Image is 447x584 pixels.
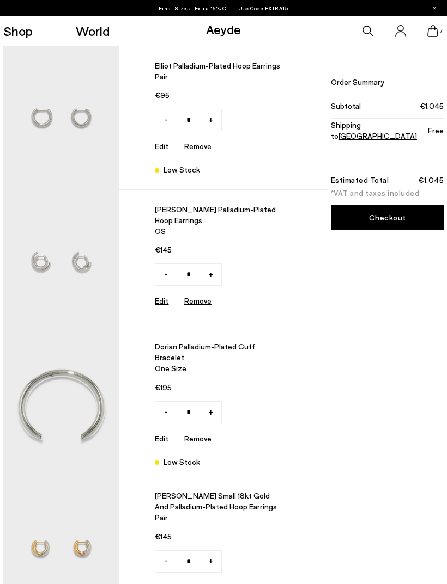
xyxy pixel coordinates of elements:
[428,125,444,136] span: Free
[155,296,168,305] a: Edit
[208,267,214,280] span: +
[155,382,281,393] span: €195
[155,226,281,237] span: OS
[331,120,428,142] span: Shipping to
[331,189,444,197] div: *VAT and taxes included
[3,24,33,38] a: Shop
[208,113,214,126] span: +
[206,21,241,37] a: Aeyde
[155,71,281,82] span: Pair
[155,512,281,523] span: Pair
[200,550,222,573] a: +
[238,5,288,11] span: Navigate to /collections/ss25-final-sizes
[155,90,281,101] span: €95
[155,341,281,363] span: Dorian palladium-plated cuff bracelet
[438,28,444,34] span: 7
[184,434,212,443] u: Remove
[3,46,119,189] img: AEYDE-ELLIOT-PLATED-BRASS-PALLADIUM-1_2a623254-57e5-4a97-bf5a-400f4a1672b9_580x.jpg
[155,142,168,151] a: Edit
[427,25,438,37] a: 7
[3,333,119,476] img: DORIAN-PLATED-BRASS-PALLADIUM-1_580x.jpg
[155,531,281,542] span: €145
[164,267,168,280] span: -
[76,24,110,38] a: World
[331,176,389,184] div: Estimated Total
[208,554,214,567] span: +
[155,363,281,374] span: One Size
[184,142,212,151] u: Remove
[155,109,177,131] a: -
[155,244,281,255] span: €145
[331,94,444,119] li: Subtotal
[339,131,417,140] span: [GEOGRAPHIC_DATA]
[164,554,168,567] span: -
[164,456,200,468] div: Low Stock
[418,176,444,184] div: €1.045
[208,405,214,418] span: +
[159,3,289,14] p: Final Sizes | Extra 15% Off
[155,204,281,226] span: [PERSON_NAME] palladium-plated hoop earrings
[200,109,222,131] a: +
[184,296,212,305] u: Remove
[331,205,444,230] a: Checkout
[420,101,444,112] span: €1.045
[200,401,222,423] a: +
[155,550,177,573] a: -
[155,60,281,71] span: Elliot palladium-plated hoop earrings
[164,164,200,175] div: Low Stock
[155,490,281,512] span: [PERSON_NAME] small 18kt gold and palladium-plated hoop earrings
[200,263,222,286] a: +
[155,401,177,423] a: -
[164,405,168,418] span: -
[3,190,119,333] img: AEYDE-DEAN-PLATED-BRASS-PALLADIUM-1_ade25899-6842-498a-9d75-06e0d271805d_580x.jpg
[331,70,444,94] li: Order Summary
[155,263,177,286] a: -
[155,434,168,443] a: Edit
[164,113,168,126] span: -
